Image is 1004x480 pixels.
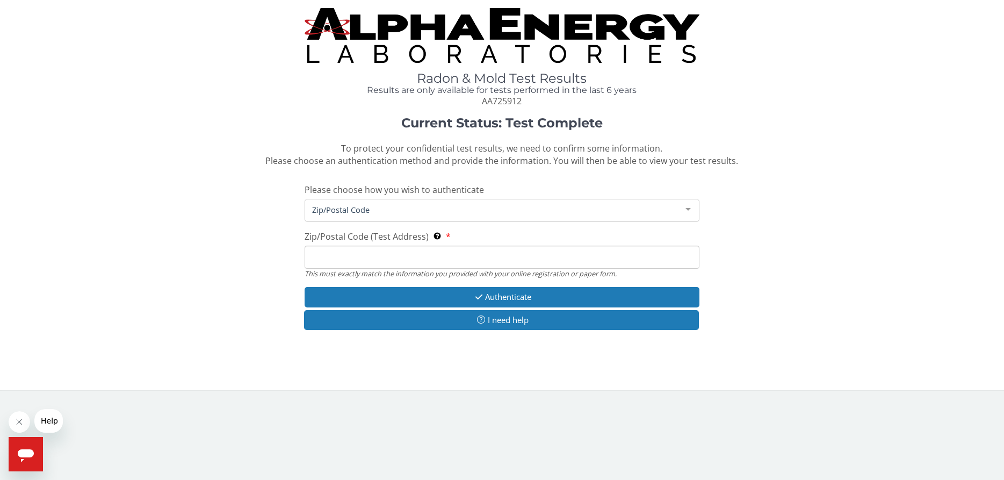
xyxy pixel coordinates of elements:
[482,95,522,107] span: AA725912
[401,115,603,131] strong: Current Status: Test Complete
[305,8,700,63] img: TightCrop.jpg
[9,437,43,471] iframe: Button to launch messaging window
[305,231,429,242] span: Zip/Postal Code (Test Address)
[265,142,738,167] span: To protect your confidential test results, we need to confirm some information. Please choose an ...
[34,409,63,433] iframe: Message from company
[305,269,700,278] div: This must exactly match the information you provided with your online registration or paper form.
[305,287,700,307] button: Authenticate
[9,411,30,433] iframe: Close message
[305,85,700,95] h4: Results are only available for tests performed in the last 6 years
[304,310,699,330] button: I need help
[305,184,484,196] span: Please choose how you wish to authenticate
[305,71,700,85] h1: Radon & Mold Test Results
[309,204,678,216] span: Zip/Postal Code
